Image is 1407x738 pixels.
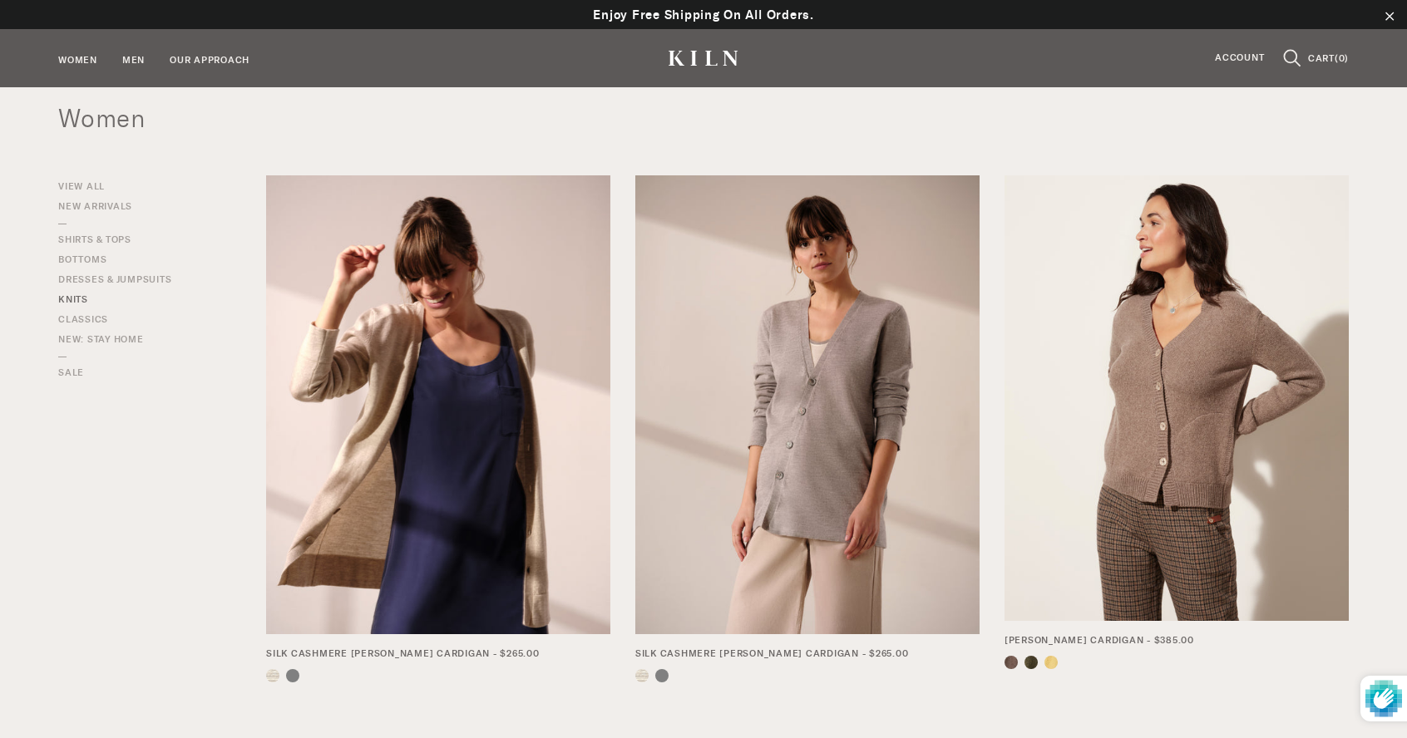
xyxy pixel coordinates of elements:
[266,647,610,662] a: Silk Cashmere [PERSON_NAME] Cardigan - $265.00
[58,253,106,268] a: Bottoms
[58,53,97,69] a: Women
[1365,676,1402,721] img: Protected by hCaptcha
[58,180,105,194] a: View All
[1345,52,1349,64] span: )
[635,175,980,634] img: WT1178SWHITE_WB1176WFCDUNE_WT1180SWSYCOOLGREY_028_550x750.jpg
[58,332,144,347] a: New: Stay Home
[58,357,84,381] a: SALE
[122,53,145,69] a: Men
[266,647,540,662] span: Silk Cashmere [PERSON_NAME] Cardigan - $265.00
[1308,54,1349,64] a: CART(0)
[58,312,108,327] a: Classics
[58,293,88,307] a: Knits
[1005,633,1194,649] span: [PERSON_NAME] Cardigan - $385.00
[266,175,610,634] img: 28_021_550x750.jpg
[17,5,1390,25] p: Enjoy Free Shipping On All Orders.
[1005,175,1349,622] img: 26_WT1061SDRIFTWOOD_WB1039WHERRINGBONE_012_550x750.jpg
[58,224,131,248] a: Shirts & Tops
[1202,51,1276,66] a: Account
[1339,52,1345,64] span: 0
[58,199,132,214] a: New Arrivals
[635,647,980,662] a: Silk Cashmere [PERSON_NAME] Cardigan - $265.00
[1308,52,1339,64] span: CART(
[635,647,909,662] span: Silk Cashmere [PERSON_NAME] Cardigan - $265.00
[1005,633,1349,649] a: [PERSON_NAME] Cardigan - $385.00
[58,273,171,288] a: Dresses & Jumpsuits
[170,53,249,69] a: Our Approach
[58,104,1349,134] h1: Women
